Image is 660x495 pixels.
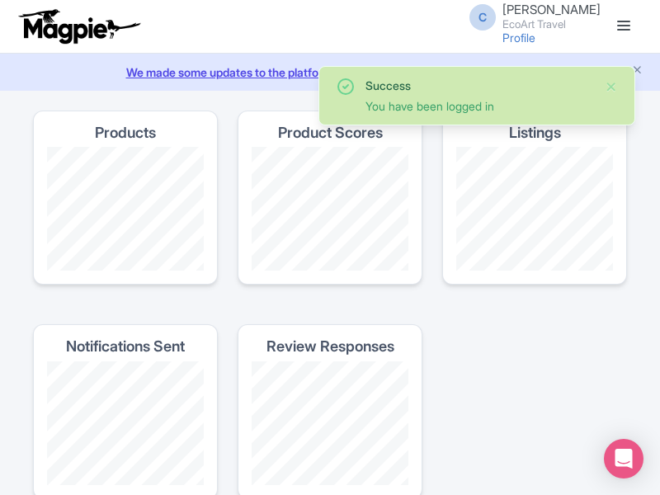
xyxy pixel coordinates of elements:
button: Close announcement [631,62,643,81]
a: C [PERSON_NAME] EcoArt Travel [460,3,601,30]
h4: Notifications Sent [66,338,185,355]
h4: Products [95,125,156,141]
a: We made some updates to the platform. Read more about the new layout [10,64,650,81]
div: Open Intercom Messenger [604,439,643,478]
button: Close [605,77,618,97]
a: Profile [502,31,535,45]
h4: Listings [509,125,561,141]
span: [PERSON_NAME] [502,2,601,17]
h4: Product Scores [278,125,383,141]
small: EcoArt Travel [502,19,601,30]
img: logo-ab69f6fb50320c5b225c76a69d11143b.png [15,8,143,45]
div: You have been logged in [365,97,592,115]
span: C [469,4,496,31]
div: Success [365,77,592,94]
h4: Review Responses [266,338,394,355]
